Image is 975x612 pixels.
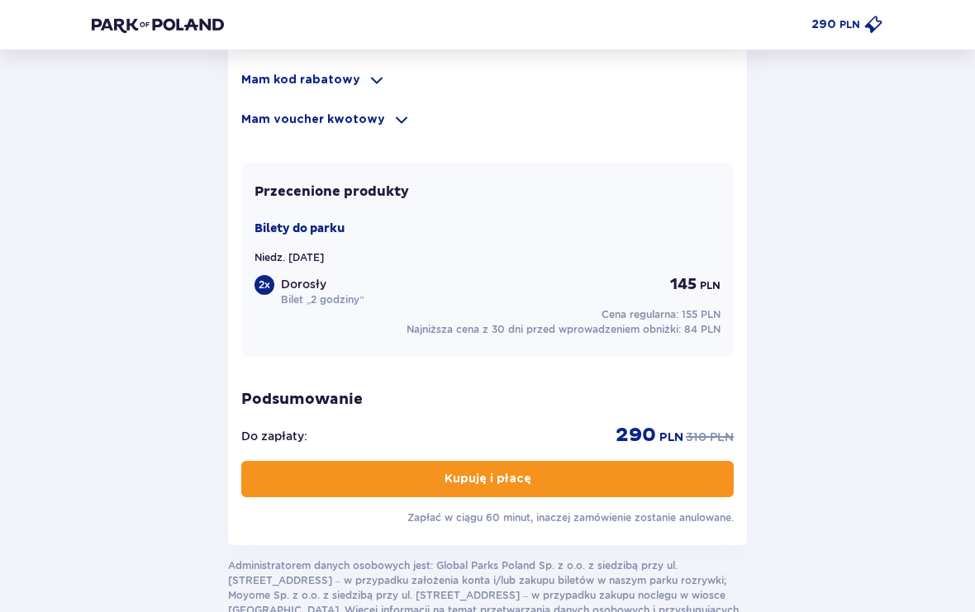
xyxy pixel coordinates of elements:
[602,307,721,322] p: Cena regularna:
[407,510,734,525] p: Zapłać w ciągu 60 minut, inaczej zamówienie zostanie anulowane.
[710,429,734,445] span: PLN
[241,428,307,444] p: Do zapłaty :
[659,429,683,446] span: PLN
[686,429,706,445] span: 310
[254,250,324,265] p: Niedz. [DATE]
[241,390,734,410] p: Podsumowanie
[281,276,326,292] p: Dorosły
[241,461,734,497] button: Kupuję i płacę
[254,183,409,201] p: Przecenione produkty
[616,423,656,448] span: 290
[92,17,224,33] img: Park of Poland logo
[241,72,360,88] p: Mam kod rabatowy
[254,275,274,295] div: 2 x
[670,275,697,295] span: 145
[281,292,364,307] p: Bilet „2 godziny”
[700,278,721,293] span: PLN
[407,322,721,337] p: Najniższa cena z 30 dni przed wprowadzeniem obniżki:
[811,17,836,33] p: 290
[682,308,721,320] span: 155 PLN
[445,471,531,487] p: Kupuję i płacę
[254,221,345,237] p: Bilety do parku
[684,323,721,335] span: 84 PLN
[241,111,385,128] p: Mam voucher kwotowy
[839,17,860,32] p: PLN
